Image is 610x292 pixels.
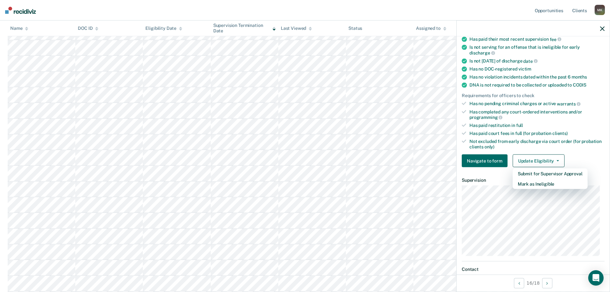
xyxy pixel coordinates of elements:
div: Supervision Termination Date [213,23,276,34]
div: M K [595,5,605,15]
div: Status [348,26,362,31]
span: full [516,123,523,128]
div: Is not serving for an offense that is ineligible for early [469,45,605,55]
div: Has completed any court-ordered interventions and/or [469,109,605,120]
button: Next Opportunity [542,278,552,288]
span: CODIS [573,82,586,88]
span: discharge [469,50,495,55]
div: Name [10,26,28,31]
a: Navigate to form link [462,154,510,167]
div: Requirements for officers to check [462,93,605,98]
div: Assigned to [416,26,446,31]
div: Has no pending criminal charges or active [469,101,605,107]
div: Has no violation incidents dated within the past 6 [469,74,605,80]
div: Last Viewed [281,26,312,31]
span: months [572,74,587,79]
span: clients) [552,131,568,136]
div: DOC ID [78,26,98,31]
dt: Supervision [462,178,605,183]
button: Update Eligibility [513,154,565,167]
div: Has paid their most recent supervision [469,36,605,42]
button: Navigate to form [462,154,508,167]
div: DNA is not required to be collected or uploaded to [469,82,605,88]
dt: Contact [462,267,605,272]
div: Is not [DATE] of discharge [469,58,605,64]
div: Eligibility Date [145,26,182,31]
span: date [523,58,537,63]
div: Not excluded from early discharge via court order (for probation clients [469,138,605,149]
span: fee [550,37,561,42]
span: programming [469,115,502,120]
div: Has paid restitution in [469,123,605,128]
img: Recidiviz [5,7,36,14]
div: Open Intercom Messenger [588,270,604,286]
button: Previous Opportunity [514,278,524,288]
div: Has paid court fees in full (for probation [469,131,605,136]
button: Mark as Ineligible [513,179,588,189]
span: victim [518,66,531,71]
button: Submit for Supervisor Approval [513,169,588,179]
span: warrants [557,101,581,106]
span: only) [484,144,494,149]
div: 16 / 18 [457,274,610,291]
div: Has no DOC-registered [469,66,605,72]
